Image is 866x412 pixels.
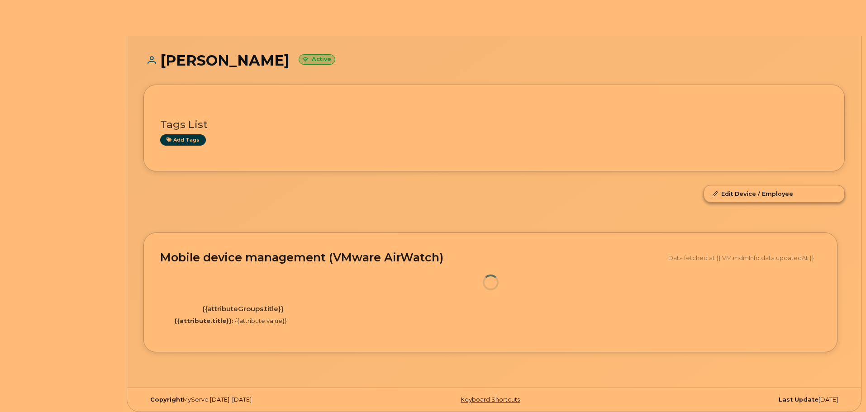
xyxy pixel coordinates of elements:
h2: Mobile device management (VMware AirWatch) [160,251,661,264]
a: Edit Device / Employee [704,185,844,202]
h4: {{attributeGroups.title}} [167,305,319,313]
small: Active [299,54,335,65]
label: {{attribute.title}}: [174,317,233,325]
h1: [PERSON_NAME] [143,52,845,68]
div: [DATE] [611,396,845,403]
strong: Last Update [779,396,818,403]
div: MyServe [DATE]–[DATE] [143,396,377,403]
a: Keyboard Shortcuts [461,396,520,403]
a: Add tags [160,134,206,146]
h3: Tags List [160,119,828,130]
span: {{attribute.value}} [235,317,287,324]
div: Data fetched at {{ VM.mdmInfo.data.updatedAt }} [668,249,821,266]
strong: Copyright [150,396,183,403]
